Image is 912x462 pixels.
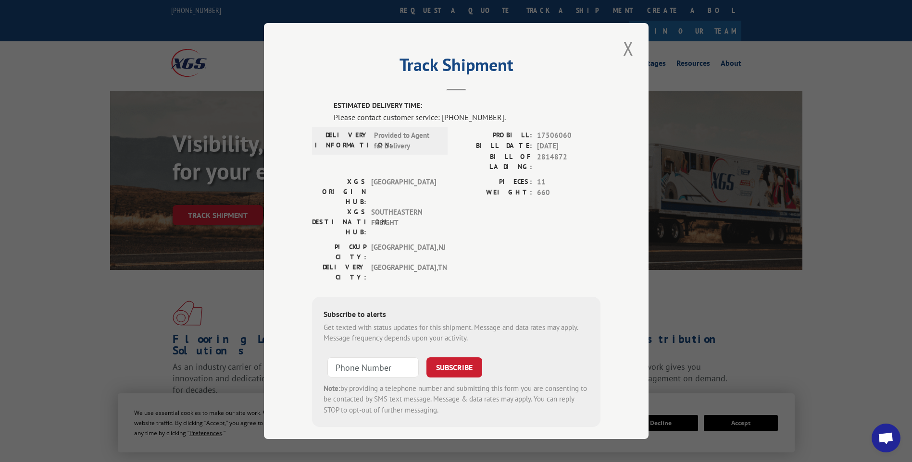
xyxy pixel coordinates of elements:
label: ESTIMATED DELIVERY TIME: [334,100,600,111]
span: 17506060 [537,130,600,141]
label: BILL OF LADING: [456,152,532,172]
span: 11 [537,177,600,188]
strong: Note: [324,384,340,393]
span: SOUTHEASTERN FREIGHT [371,207,436,237]
label: PROBILL: [456,130,532,141]
label: PIECES: [456,177,532,188]
label: PICKUP CITY: [312,242,366,262]
button: Close modal [620,35,637,61]
label: DELIVERY CITY: [312,262,366,282]
span: Provided to Agent for Delivery [374,130,439,152]
div: Get texted with status updates for this shipment. Message and data rates may apply. Message frequ... [324,322,589,344]
label: WEIGHT: [456,187,532,198]
input: Phone Number [327,357,419,377]
label: DELIVERY INFORMATION: [315,130,369,152]
div: Please contact customer service: [PHONE_NUMBER]. [334,111,600,123]
span: [GEOGRAPHIC_DATA] [371,177,436,207]
button: SUBSCRIBE [426,357,482,377]
div: Subscribe to alerts [324,308,589,322]
label: XGS DESTINATION HUB: [312,207,366,237]
label: BILL DATE: [456,141,532,152]
div: by providing a telephone number and submitting this form you are consenting to be contacted by SM... [324,383,589,416]
h2: Track Shipment [312,58,600,76]
span: 2814872 [537,152,600,172]
span: [GEOGRAPHIC_DATA] , NJ [371,242,436,262]
span: [DATE] [537,141,600,152]
a: Open chat [872,424,900,452]
label: XGS ORIGIN HUB: [312,177,366,207]
span: [GEOGRAPHIC_DATA] , TN [371,262,436,282]
span: 660 [537,187,600,198]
